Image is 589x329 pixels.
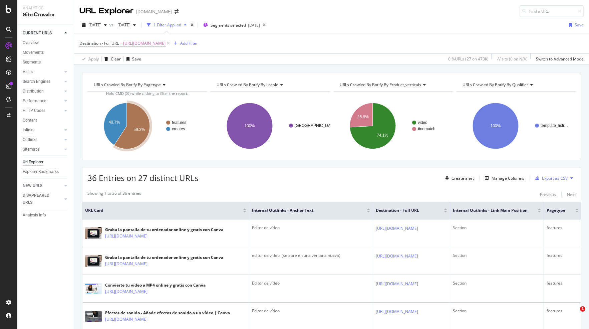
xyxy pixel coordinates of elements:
[105,288,148,295] a: [URL][DOMAIN_NAME]
[85,207,241,213] span: URL Card
[133,127,145,132] text: 59.3%
[87,172,198,183] span: 36 Entries on 27 distinct URLs
[109,120,120,125] text: 40.7%
[85,283,102,294] img: main image
[172,120,186,125] text: features
[120,40,122,46] span: =
[542,175,568,181] div: Export as CSV
[566,306,582,322] iframe: Intercom live chat
[87,97,207,155] svg: A chart.
[124,54,141,64] button: Save
[23,5,68,11] div: Analytics
[92,79,201,90] h4: URLs Crawled By Botify By pagetype
[547,253,579,259] div: features
[248,22,260,28] div: [DATE]
[376,207,434,213] span: Destination - Full URL
[540,192,556,197] div: Previous
[533,54,584,64] button: Switch to Advanced Mode
[23,136,62,143] a: Outlinks
[23,192,56,206] div: DISAPPEARED URLS
[252,280,370,286] div: Editor de vídeo
[566,20,584,30] button: Save
[23,127,34,134] div: Inlinks
[376,308,418,315] a: [URL][DOMAIN_NAME]
[23,212,46,219] div: Analysis Info
[497,56,528,62] div: - Visits ( 0 on N/A )
[23,146,62,153] a: Sitemaps
[85,311,102,322] img: main image
[23,182,62,189] a: NEW URLS
[567,192,576,197] div: Next
[490,124,501,128] text: 100%
[575,22,584,28] div: Save
[547,308,579,314] div: features
[453,253,541,259] div: Section
[115,22,130,28] span: 2025 Aug. 31st
[210,97,330,155] svg: A chart.
[154,22,181,28] div: 1 Filter Applied
[23,107,45,114] div: HTTP Codes
[105,255,223,261] div: Graba la pantalla de tu ordenador online y gratis con Canva
[376,225,418,232] a: [URL][DOMAIN_NAME]
[520,5,584,17] input: Find a URL
[215,79,324,90] h4: URLs Crawled By Botify By locale
[23,59,41,66] div: Segments
[79,20,109,30] button: [DATE]
[23,182,42,189] div: NEW URLS
[453,280,541,286] div: Section
[79,5,133,17] div: URL Explorer
[23,117,37,124] div: Content
[88,56,99,62] div: Apply
[541,123,568,128] text: template_listi…
[23,30,52,37] div: CURRENT URLS
[23,59,69,66] a: Segments
[23,127,62,134] a: Inlinks
[252,308,370,314] div: Editor de vídeo
[94,82,161,88] span: URLs Crawled By Botify By pagetype
[357,115,368,119] text: 25.9%
[23,49,44,56] div: Movements
[102,54,121,64] button: Clear
[463,82,528,88] span: URLs Crawled By Botify By qualifier
[172,127,185,131] text: creates
[105,316,148,323] a: [URL][DOMAIN_NAME]
[536,56,584,62] div: Switch to Advanced Mode
[23,168,69,175] a: Explorer Bookmarks
[87,190,141,198] div: Showing 1 to 36 of 36 entries
[23,98,46,105] div: Performance
[189,22,195,28] div: times
[136,8,172,15] div: [DOMAIN_NAME]
[245,124,255,128] text: 100%
[105,233,148,239] a: [URL][DOMAIN_NAME]
[418,127,435,131] text: #nomatch
[201,20,260,30] button: Segments selected[DATE]
[252,207,357,213] span: Internal Outlinks - Anchor Text
[377,133,388,138] text: 74.1%
[456,97,576,155] svg: A chart.
[211,22,246,28] span: Segments selected
[175,9,179,14] div: arrow-right-arrow-left
[461,79,570,90] h4: URLs Crawled By Botify By qualifier
[333,97,453,155] svg: A chart.
[492,175,524,181] div: Manage Columns
[111,56,121,62] div: Clear
[217,82,278,88] span: URLs Crawled By Botify By locale
[453,308,541,314] div: Section
[23,117,69,124] a: Content
[79,54,99,64] button: Apply
[453,225,541,231] div: Section
[23,49,69,56] a: Movements
[448,56,489,62] div: 0 % URLs ( 27 on 473K )
[105,310,230,316] div: Efectos de sonido - Añade efectos de sonido a un vídeo | Canva
[23,146,40,153] div: Sitemaps
[23,98,62,105] a: Performance
[547,280,579,286] div: features
[23,78,62,85] a: Search Engines
[376,253,418,260] a: [URL][DOMAIN_NAME]
[453,207,528,213] span: Internal Outlinks - Link Main Position
[105,227,223,233] div: Graba la pantalla de tu ordenador online y gratis con Canva
[482,174,524,182] button: Manage Columns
